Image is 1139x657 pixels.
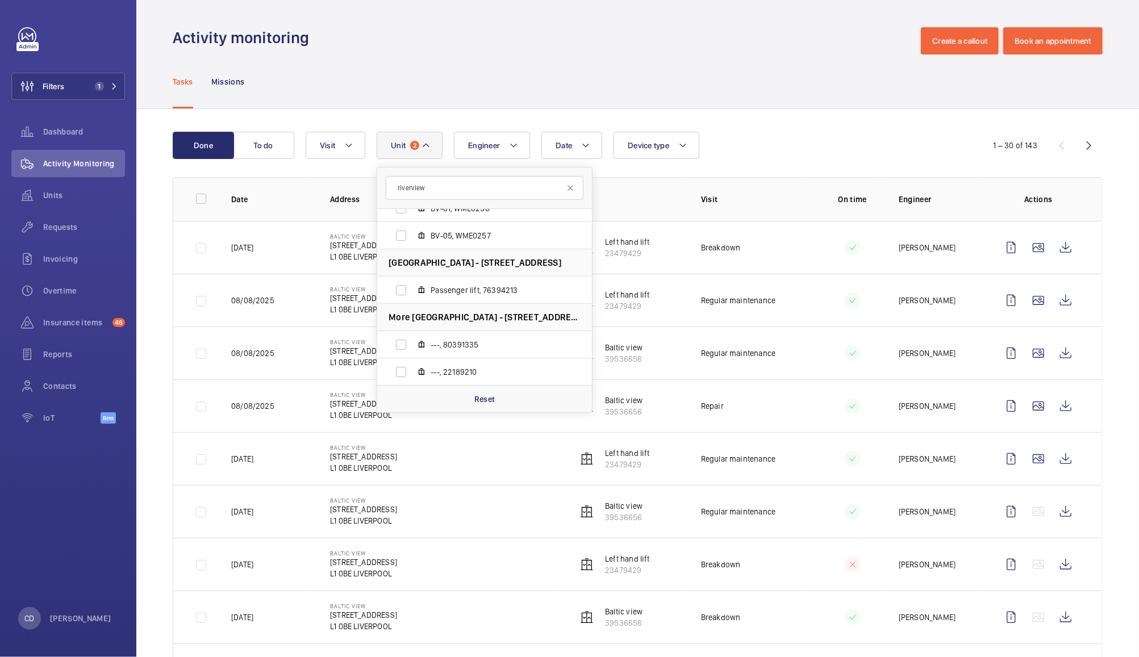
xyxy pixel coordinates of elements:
[701,453,775,464] p: Regular maintenance
[377,132,443,159] button: Unit2
[580,610,594,624] img: elevator.svg
[330,504,397,515] p: [STREET_ADDRESS]
[580,558,594,571] img: elevator.svg
[580,505,594,518] img: elevator.svg
[330,286,397,292] p: Baltic View
[899,506,956,517] p: [PERSON_NAME]
[112,318,125,327] span: 46
[454,132,530,159] button: Engineer
[320,141,335,150] span: Visit
[580,452,594,466] img: elevator.svg
[899,194,979,205] p: Engineer
[605,342,642,353] p: Baltic view
[391,141,406,150] span: Unit
[330,304,397,315] p: L1 0BE LIVERPOOL
[605,564,650,576] p: 23479429
[701,242,741,253] p: Breakdown
[605,236,650,248] p: Left hand lift
[701,506,775,517] p: Regular maintenance
[330,251,397,262] p: L1 0BE LIVERPOOL
[330,556,397,568] p: [STREET_ADDRESS]
[330,444,397,451] p: Baltic View
[173,27,316,48] h1: Activity monitoring
[431,284,562,296] span: Passenger lift, 76394213
[330,398,397,409] p: [STREET_ADDRESS]
[330,194,559,205] p: Address
[231,348,274,359] p: 08/08/2025
[330,338,397,345] p: Baltic View
[330,602,397,609] p: Baltic View
[577,194,683,205] p: Unit
[231,194,312,205] p: Date
[330,357,397,368] p: L1 0BE LIVERPOOL
[994,140,1037,151] div: 1 – 30 of 143
[24,613,34,624] p: CD
[614,132,699,159] button: Device type
[173,76,193,87] p: Tasks
[43,285,125,296] span: Overtime
[173,132,234,159] button: Done
[43,126,125,137] span: Dashboard
[101,412,116,424] span: Beta
[701,612,741,623] p: Breakdown
[605,606,642,617] p: Baltic view
[605,617,642,629] p: 39536656
[468,141,500,150] span: Engineer
[605,300,650,312] p: 23479429
[231,295,274,306] p: 08/08/2025
[330,345,397,357] p: [STREET_ADDRESS]
[921,27,999,55] button: Create a callout
[386,176,583,200] input: Search by unit or address
[43,253,125,265] span: Invoicing
[306,132,365,159] button: Visit
[605,395,642,406] p: Baltic view
[541,132,602,159] button: Date
[330,609,397,621] p: [STREET_ADDRESS]
[605,248,650,259] p: 23479429
[43,380,125,392] span: Contacts
[701,559,741,570] p: Breakdown
[605,289,650,300] p: Left hand lift
[556,141,572,150] span: Date
[231,506,253,517] p: [DATE]
[330,451,397,462] p: [STREET_ADDRESS]
[330,409,397,421] p: L1 0BE LIVERPOOL
[43,412,101,424] span: IoT
[605,447,650,459] p: Left hand lift
[330,240,397,251] p: [STREET_ADDRESS]
[330,621,397,632] p: L1 0BE LIVERPOOL
[431,366,562,378] span: ---, 22189210
[43,349,125,360] span: Reports
[231,400,274,412] p: 08/08/2025
[43,190,125,201] span: Units
[330,292,397,304] p: [STREET_ADDRESS]
[701,295,775,306] p: Regular maintenance
[211,76,245,87] p: Missions
[998,194,1079,205] p: Actions
[43,317,108,328] span: Insurance items
[701,348,775,359] p: Regular maintenance
[330,233,397,240] p: Baltic View
[899,348,956,359] p: [PERSON_NAME]
[330,497,397,504] p: Baltic View
[701,194,807,205] p: Visit
[43,221,125,233] span: Requests
[605,353,642,365] p: 39536656
[899,242,956,253] p: [PERSON_NAME]
[43,81,64,92] span: Filters
[628,141,669,150] span: Device type
[899,400,956,412] p: [PERSON_NAME]
[233,132,294,159] button: To do
[605,459,650,470] p: 23479429
[11,73,125,100] button: Filters1
[605,500,642,512] p: Baltic view
[43,158,125,169] span: Activity Monitoring
[330,515,397,526] p: L1 0BE LIVERPOOL
[899,559,956,570] p: [PERSON_NAME]
[605,553,650,564] p: Left hand lift
[1003,27,1103,55] button: Book an appointment
[231,612,253,623] p: [DATE]
[95,82,104,91] span: 1
[330,550,397,556] p: Baltic View
[410,141,419,150] span: 2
